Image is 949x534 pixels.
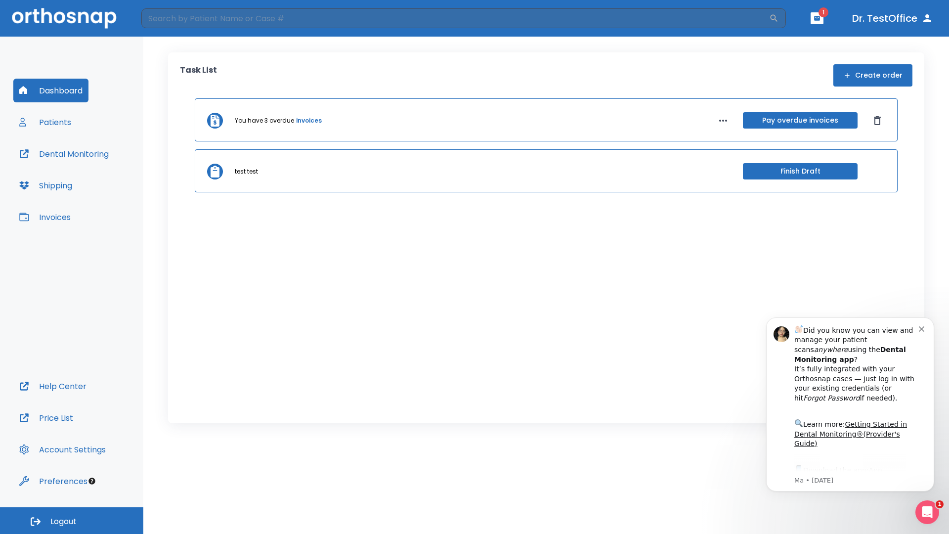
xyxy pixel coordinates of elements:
[13,406,79,430] button: Price List
[13,469,93,493] button: Preferences
[833,64,912,87] button: Create order
[13,374,92,398] button: Help Center
[180,64,217,87] p: Task List
[296,116,322,125] a: invoices
[743,112,858,129] button: Pay overdue invoices
[13,205,77,229] button: Invoices
[13,438,112,461] button: Account Settings
[141,8,769,28] input: Search by Patient Name or Case #
[848,9,937,27] button: Dr. TestOffice
[235,167,258,176] p: test test
[936,500,944,508] span: 1
[43,161,168,212] div: Download the app: | ​ Let us know if you need help getting started!
[751,303,949,507] iframe: Intercom notifications message
[13,79,88,102] button: Dashboard
[869,113,885,129] button: Dismiss
[43,164,131,181] a: App Store
[87,477,96,486] div: Tooltip anchor
[50,516,77,527] span: Logout
[13,110,77,134] button: Patients
[819,7,828,17] span: 1
[168,21,175,29] button: Dismiss notification
[13,174,78,197] button: Shipping
[13,142,115,166] button: Dental Monitoring
[743,163,858,179] button: Finish Draft
[915,500,939,524] iframe: Intercom live chat
[43,174,168,182] p: Message from Ma, sent 3w ago
[235,116,294,125] p: You have 3 overdue
[12,8,117,28] img: Orthosnap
